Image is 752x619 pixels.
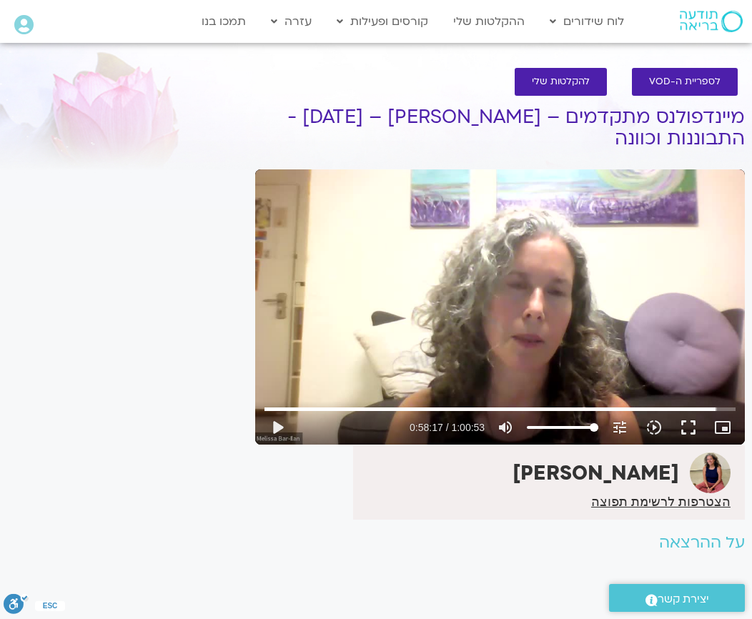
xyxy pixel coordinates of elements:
img: תודעה בריאה [680,11,743,32]
img: מליסה בר-אילן [690,452,731,493]
a: ההקלטות שלי [446,8,532,35]
a: להקלטות שלי [515,68,607,96]
a: קורסים ופעילות [330,8,435,35]
h2: על ההרצאה [255,534,745,552]
h1: מיינדפולנס מתקדמים – [PERSON_NAME] – [DATE] -התבוננות וכוונה [255,107,745,149]
a: לספריית ה-VOD [632,68,738,96]
a: הצטרפות לרשימת תפוצה [591,495,731,508]
strong: [PERSON_NAME] [513,460,679,487]
a: תמכו בנו [194,8,253,35]
a: יצירת קשר [609,584,745,612]
span: לספריית ה-VOD [649,76,721,87]
span: יצירת קשר [658,590,709,609]
span: להקלטות שלי [532,76,590,87]
a: לוח שידורים [543,8,631,35]
a: עזרה [264,8,319,35]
